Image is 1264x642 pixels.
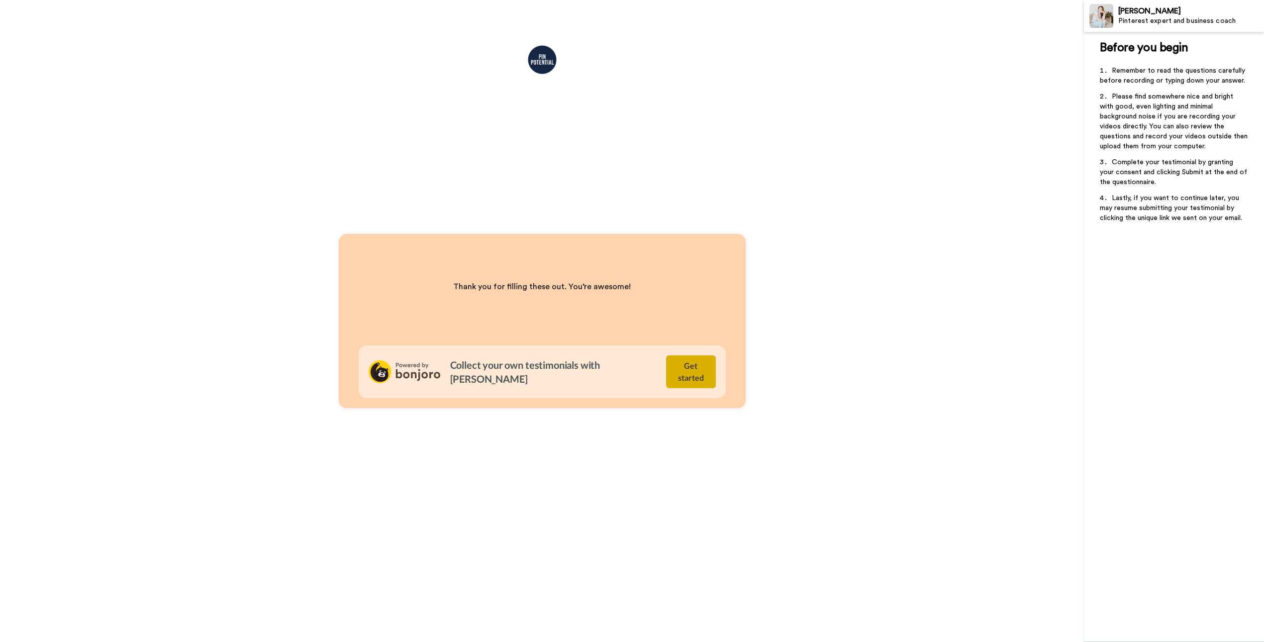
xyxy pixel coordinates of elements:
[666,355,716,388] button: Get started
[1100,195,1242,221] span: Lastly, if you want to continue later, you may resume submitting your testimonial by clicking the...
[1118,17,1264,25] div: Pinterest expert and business coach
[1100,159,1249,186] span: Complete your testimonial by granting your consent and clicking Submit at the end of the question...
[369,360,440,383] img: powered-by-bj.svg
[1100,67,1247,84] span: Remember to read the questions carefully before recording or typing down your answer.
[453,283,631,291] span: Thank you for filling these out. You’re awesome!
[450,358,656,386] h4: Collect your own testimonials with [PERSON_NAME]
[1089,4,1113,28] img: Profile Image
[1118,6,1264,16] div: [PERSON_NAME]
[1100,93,1250,150] span: Please find somewhere nice and bright with good, even lighting and minimal background noise if yo...
[1100,42,1188,54] span: Before you begin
